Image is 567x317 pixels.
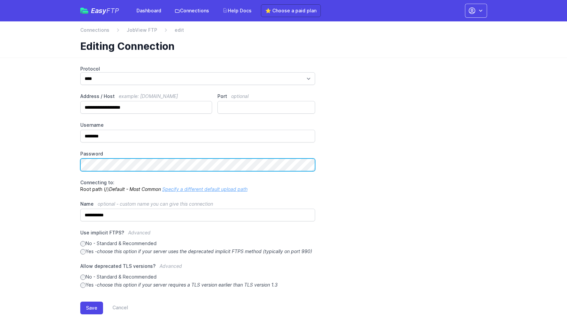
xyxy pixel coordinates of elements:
[80,275,86,280] input: No - Standard & Recommended
[80,302,103,314] button: Save
[80,241,86,246] input: No - Standard & Recommended
[217,93,315,100] label: Port
[80,283,86,288] input: Yes -choose this option if your server requires a TLS version earlier than TLS version 1.3
[127,27,157,33] a: JobView FTP
[80,274,315,280] label: No - Standard & Recommended
[80,122,315,128] label: Username
[80,201,315,207] label: Name
[97,248,312,254] i: choose this option if your server uses the deprecated implicit FTPS method (typically on port 990)
[218,5,256,17] a: Help Docs
[80,229,315,240] label: Use implicit FTPS?
[80,248,315,255] label: Yes -
[261,4,321,17] a: ⭐ Choose a paid plan
[80,249,86,254] input: Yes -choose this option if your server uses the deprecated implicit FTPS method (typically on por...
[171,5,213,17] a: Connections
[175,27,184,33] span: edit
[80,150,315,157] label: Password
[80,27,487,37] nav: Breadcrumb
[80,179,315,193] p: Root path (/)
[106,7,119,15] span: FTP
[128,230,151,235] span: Advanced
[80,40,482,52] h1: Editing Connection
[98,201,213,207] span: optional - custom name you can give this connection
[160,263,182,269] span: Advanced
[80,8,88,14] img: easyftp_logo.png
[80,282,315,288] label: Yes -
[80,66,315,72] label: Protocol
[91,7,119,14] span: Easy
[103,302,128,314] a: Cancel
[119,93,178,99] span: example: [DOMAIN_NAME]
[80,240,315,247] label: No - Standard & Recommended
[534,284,559,309] iframe: Drift Widget Chat Controller
[80,7,119,14] a: EasyFTP
[109,186,161,192] i: Default - Most Common
[231,93,249,99] span: optional
[132,5,165,17] a: Dashboard
[162,186,248,192] a: Specify a different default upload path
[97,282,278,288] i: choose this option if your server requires a TLS version earlier than TLS version 1.3
[80,180,114,185] span: Connecting to:
[80,27,109,33] a: Connections
[80,93,212,100] label: Address / Host
[80,263,315,274] label: Allow deprecated TLS versions?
